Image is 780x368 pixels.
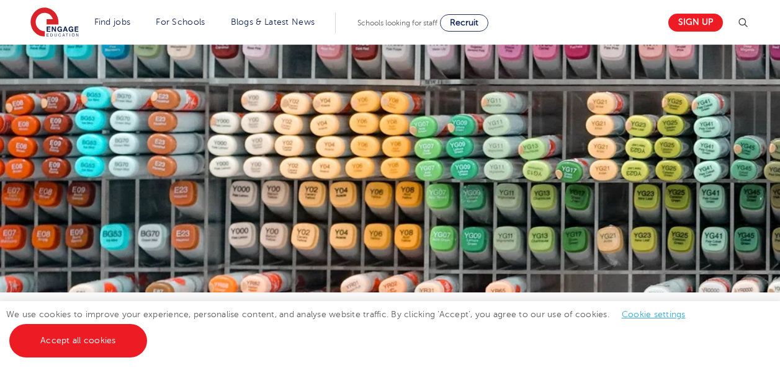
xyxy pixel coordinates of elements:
a: Cookie settings [622,310,686,319]
span: We use cookies to improve your experience, personalise content, and analyse website traffic. By c... [6,310,698,345]
span: Schools looking for staff [357,19,437,27]
img: Engage Education [30,7,79,38]
a: Recruit [440,14,488,32]
a: For Schools [156,17,205,27]
a: Find jobs [94,17,131,27]
a: Sign up [668,14,723,32]
span: Recruit [450,18,478,27]
a: Blogs & Latest News [231,17,315,27]
a: Accept all cookies [9,324,147,357]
